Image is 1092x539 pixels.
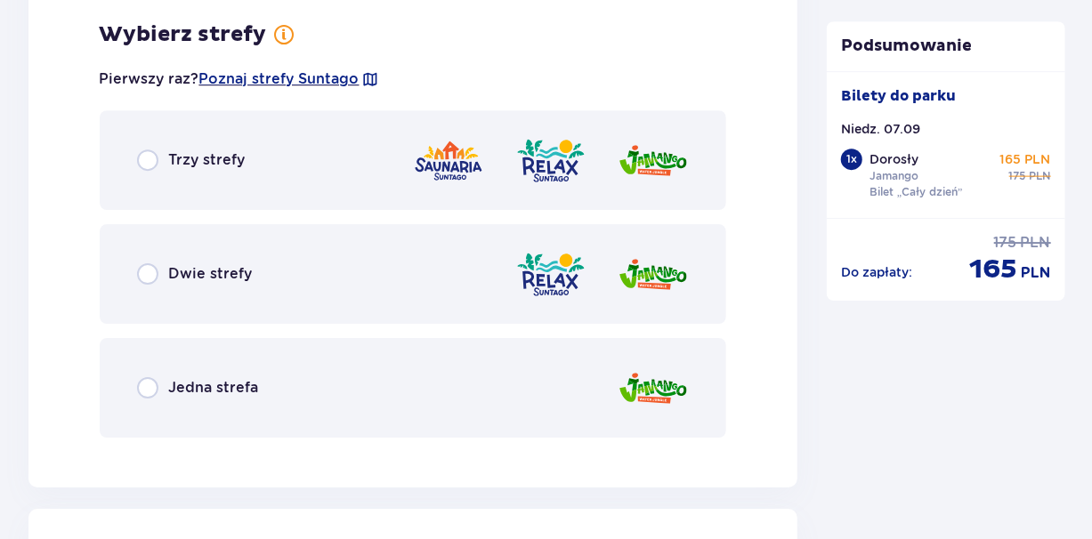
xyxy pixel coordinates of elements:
p: Niedz. 07.09 [841,120,920,138]
p: Bilety do parku [841,86,956,106]
p: PLN [1022,263,1051,283]
div: 1 x [841,149,862,170]
p: Trzy strefy [169,150,246,170]
p: Podsumowanie [827,36,1065,57]
p: Bilet „Cały dzień” [870,184,963,200]
p: 175 [994,233,1017,253]
p: 165 PLN [1000,150,1051,168]
img: zone logo [618,363,689,414]
p: Dorosły [870,150,918,168]
p: Wybierz strefy [100,21,267,48]
p: PLN [1030,168,1051,184]
p: Jamango [870,168,918,184]
p: Do zapłaty : [841,263,912,281]
img: zone logo [618,249,689,300]
p: 175 [1009,168,1026,184]
p: Dwie strefy [169,264,253,284]
p: Jedna strefa [169,378,259,398]
p: 165 [970,253,1018,286]
img: zone logo [515,135,586,186]
img: zone logo [618,135,689,186]
p: PLN [1021,233,1051,253]
img: zone logo [413,135,484,186]
a: Poznaj strefy Suntago [199,69,360,89]
img: zone logo [515,249,586,300]
p: Pierwszy raz? [100,69,379,89]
